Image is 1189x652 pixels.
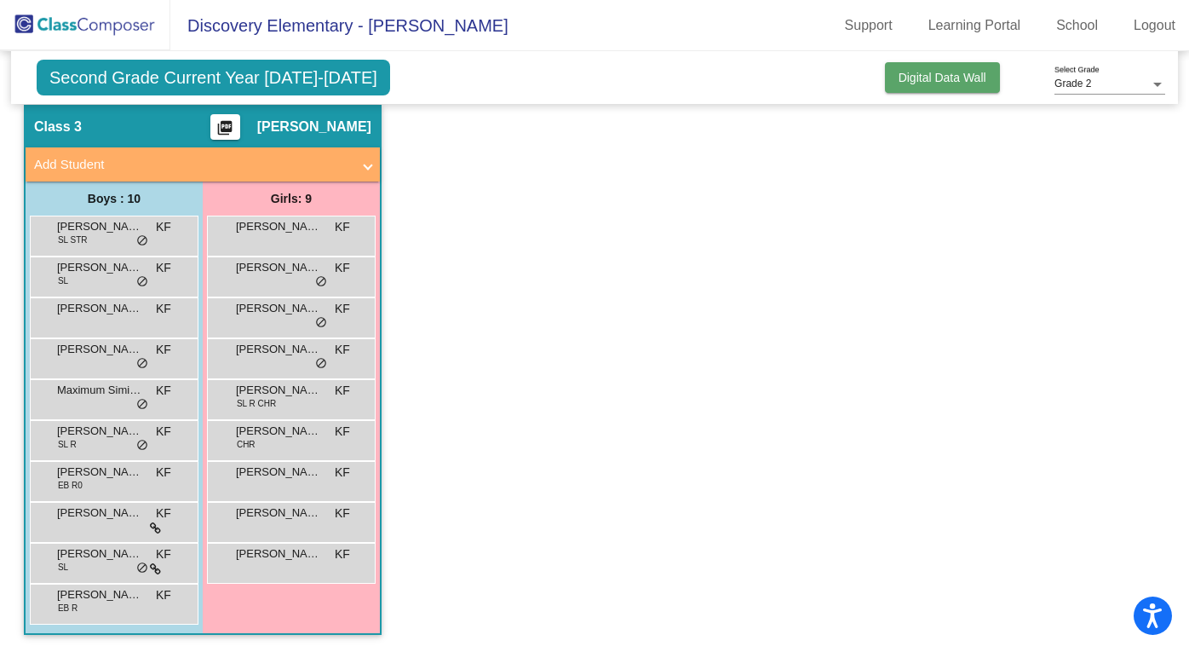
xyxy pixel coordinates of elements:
span: SL [58,561,68,574]
span: [PERSON_NAME] [236,423,321,440]
span: Class 3 [34,118,82,136]
span: [PERSON_NAME] [57,300,142,317]
span: KF [335,218,350,236]
span: KF [335,341,350,359]
span: Maximum Simikich Day [57,382,142,399]
span: [PERSON_NAME] [57,545,142,563]
span: KF [156,300,171,318]
span: Digital Data Wall [899,71,986,84]
span: [PERSON_NAME] [236,505,321,522]
span: [PERSON_NAME] [57,464,142,481]
span: KF [335,505,350,522]
span: do_not_disturb_alt [315,275,327,289]
a: Logout [1120,12,1189,39]
span: [PERSON_NAME] [57,423,142,440]
span: [PERSON_NAME] [57,586,142,603]
a: Learning Portal [915,12,1035,39]
span: KF [335,545,350,563]
span: SL R [58,438,77,451]
span: do_not_disturb_alt [136,439,148,453]
div: Boys : 10 [26,182,203,216]
span: EB R [58,602,78,614]
span: EB R0 [58,479,83,492]
span: do_not_disturb_alt [136,562,148,575]
span: [PERSON_NAME] [57,341,142,358]
span: SL [58,274,68,287]
span: [PERSON_NAME] [236,218,321,235]
span: [PERSON_NAME] [236,300,321,317]
a: Support [831,12,906,39]
mat-expansion-panel-header: Add Student [26,147,380,182]
span: do_not_disturb_alt [315,357,327,371]
span: KF [156,218,171,236]
mat-panel-title: Add Student [34,155,351,175]
span: CHR [237,438,256,451]
span: [PERSON_NAME] [236,382,321,399]
span: KF [156,382,171,400]
span: do_not_disturb_alt [136,357,148,371]
a: School [1043,12,1111,39]
div: Girls: 9 [203,182,380,216]
span: KF [156,464,171,482]
span: [PERSON_NAME] [57,505,142,522]
span: Grade 2 [1054,78,1091,89]
span: KF [335,423,350,441]
span: [PERSON_NAME] [257,118,371,136]
span: [PERSON_NAME] [236,545,321,563]
span: KF [156,505,171,522]
span: KF [156,341,171,359]
span: [PERSON_NAME] [236,341,321,358]
span: KF [156,586,171,604]
span: [PERSON_NAME] [57,218,142,235]
span: do_not_disturb_alt [136,275,148,289]
span: do_not_disturb_alt [136,398,148,412]
span: Second Grade Current Year [DATE]-[DATE] [37,60,390,95]
span: [PERSON_NAME] [236,464,321,481]
span: KF [335,464,350,482]
span: KF [335,382,350,400]
span: KF [156,259,171,277]
span: do_not_disturb_alt [136,234,148,248]
span: do_not_disturb_alt [315,316,327,330]
span: [PERSON_NAME] [236,259,321,276]
mat-icon: picture_as_pdf [215,119,235,143]
span: KF [335,300,350,318]
span: KF [156,423,171,441]
span: KF [335,259,350,277]
button: Digital Data Wall [885,62,1000,93]
span: KF [156,545,171,563]
button: Print Students Details [210,114,240,140]
span: SL STR [58,234,88,246]
span: Discovery Elementary - [PERSON_NAME] [170,12,508,39]
span: [PERSON_NAME] [57,259,142,276]
span: SL R CHR [237,397,276,410]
